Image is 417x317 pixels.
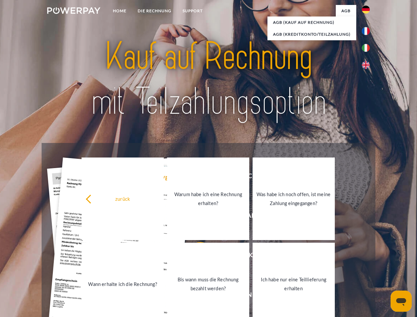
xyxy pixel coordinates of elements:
iframe: Schaltfläche zum Öffnen des Messaging-Fensters [391,291,412,312]
a: AGB (Kauf auf Rechnung) [267,17,356,28]
a: DIE RECHNUNG [132,5,177,17]
div: Was habe ich noch offen, ist meine Zahlung eingegangen? [257,190,331,208]
img: fr [362,27,370,35]
a: SUPPORT [177,5,208,17]
a: Home [107,5,132,17]
a: AGB (Kreditkonto/Teilzahlung) [267,28,356,40]
a: Was habe ich noch offen, ist meine Zahlung eingegangen? [253,158,335,240]
div: zurück [86,194,160,203]
img: de [362,6,370,14]
div: Bis wann muss die Rechnung bezahlt werden? [171,275,245,293]
img: logo-powerpay-white.svg [47,7,100,14]
div: Wann erhalte ich die Rechnung? [86,279,160,288]
img: it [362,44,370,52]
a: agb [336,5,356,17]
div: Ich habe nur eine Teillieferung erhalten [257,275,331,293]
img: title-powerpay_de.svg [63,32,354,126]
div: Warum habe ich eine Rechnung erhalten? [171,190,245,208]
img: en [362,61,370,69]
